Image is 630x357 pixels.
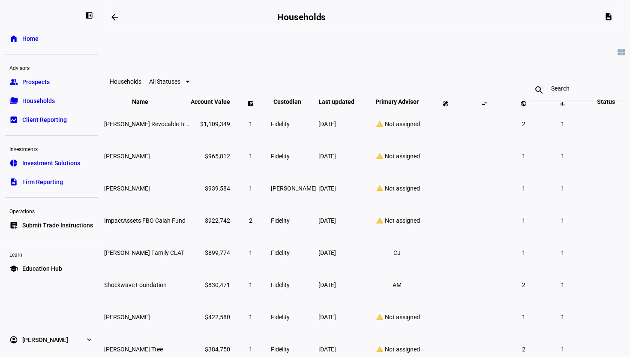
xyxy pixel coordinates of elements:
[561,314,564,321] span: 1
[375,120,385,128] mat-icon: warning
[522,185,525,192] span: 1
[249,346,252,353] span: 1
[522,121,525,127] span: 2
[85,336,93,344] eth-mat-symbol: expand_more
[318,185,336,192] span: [DATE]
[561,217,564,224] span: 1
[5,142,98,154] div: Investments
[271,185,317,192] span: [PERSON_NAME]
[5,248,98,260] div: Learn
[5,154,98,172] a: pie_chartInvestment Solutions
[9,336,18,344] eth-mat-symbol: account_circle
[271,249,290,256] span: Fidelity
[561,121,564,127] span: 1
[271,217,290,224] span: Fidelity
[375,185,385,192] mat-icon: warning
[9,115,18,124] eth-mat-symbol: bid_landscape
[190,108,231,139] td: $1,109,349
[110,78,141,85] eth-data-table-title: Households
[616,47,627,57] mat-icon: view_module
[369,98,425,105] span: Primary Advisor
[191,98,230,105] span: Account Value
[318,346,336,353] span: [DATE]
[522,314,525,321] span: 1
[249,281,252,288] span: 1
[277,12,326,22] h2: Households
[5,111,98,128] a: bid_landscapeClient Reporting
[5,173,98,191] a: descriptionFirm Reporting
[369,185,425,192] div: Not assigned
[561,153,564,160] span: 1
[273,98,314,105] span: Custodian
[22,78,50,86] span: Prospects
[249,121,252,127] span: 1
[190,301,231,333] td: $422,580
[9,97,18,105] eth-mat-symbol: folder_copy
[104,121,194,127] span: Craig Harwood Revocable Trust
[604,12,613,21] mat-icon: description
[190,237,231,268] td: $899,774
[551,85,601,92] input: Search
[318,121,336,127] span: [DATE]
[561,249,564,256] span: 1
[318,314,336,321] span: [DATE]
[9,34,18,43] eth-mat-symbol: home
[85,11,93,20] eth-mat-symbol: left_panel_close
[190,269,231,300] td: $830,471
[318,281,336,288] span: [DATE]
[522,346,525,353] span: 2
[375,345,385,353] mat-icon: warning
[22,34,39,43] span: Home
[271,153,290,160] span: Fidelity
[22,115,67,124] span: Client Reporting
[522,249,525,256] span: 1
[104,217,186,224] span: ImpactAssets FBO Calah Fund
[318,98,367,105] span: Last updated
[318,249,336,256] span: [DATE]
[5,73,98,91] a: groupProspects
[132,98,161,105] span: Name
[522,153,525,160] span: 1
[591,98,621,105] span: Status
[561,281,564,288] span: 1
[110,12,120,22] mat-icon: arrow_backwards
[522,281,525,288] span: 2
[561,346,564,353] span: 1
[369,313,425,321] div: Not assigned
[271,314,290,321] span: Fidelity
[104,314,150,321] span: Randee Fischer
[9,159,18,167] eth-mat-symbol: pie_chart
[369,152,425,160] div: Not assigned
[104,249,184,256] span: Chartrand Family CLAT
[190,172,231,204] td: $939,584
[5,92,98,109] a: folder_copyHouseholds
[104,153,150,160] span: Howard Fischer
[318,153,336,160] span: [DATE]
[22,221,93,230] span: Submit Trade Instructions
[9,78,18,86] eth-mat-symbol: group
[9,178,18,186] eth-mat-symbol: description
[249,217,252,224] span: 2
[22,264,62,273] span: Education Hub
[5,61,98,73] div: Advisors
[190,140,231,172] td: $965,812
[22,336,68,344] span: [PERSON_NAME]
[271,121,290,127] span: Fidelity
[369,345,425,353] div: Not assigned
[104,346,163,353] span: Randee Fischer Ttee
[104,185,150,192] span: Tracy L Masington
[369,217,425,224] div: Not assigned
[5,30,98,47] a: homeHome
[375,313,385,321] mat-icon: warning
[9,264,18,273] eth-mat-symbol: school
[271,346,290,353] span: Fidelity
[375,152,385,160] mat-icon: warning
[249,249,252,256] span: 1
[375,217,385,224] mat-icon: warning
[22,178,63,186] span: Firm Reporting
[22,159,80,167] span: Investment Solutions
[104,281,167,288] span: Shockwave Foundation
[249,153,252,160] span: 1
[369,120,425,128] div: Not assigned
[318,217,336,224] span: [DATE]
